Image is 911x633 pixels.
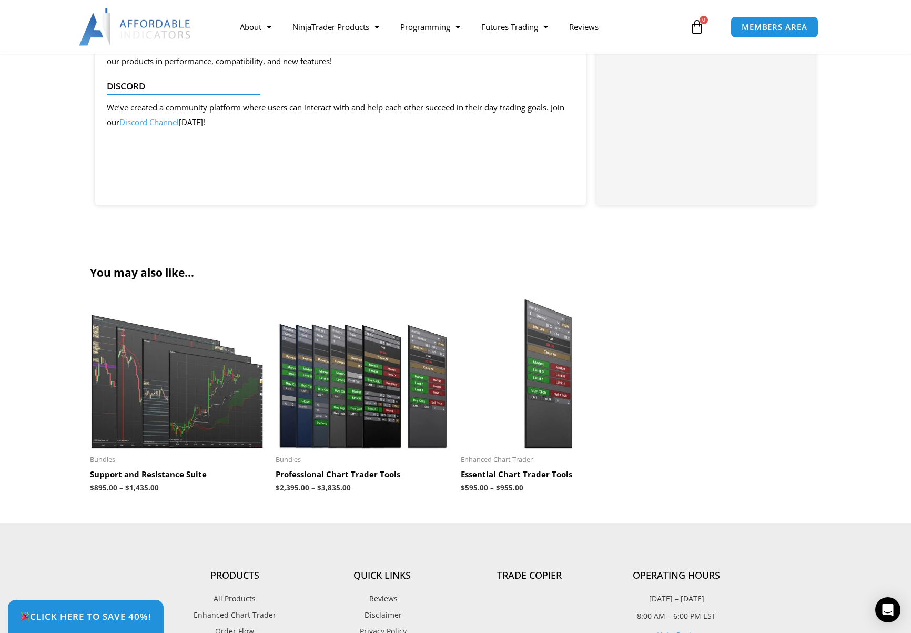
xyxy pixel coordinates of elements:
h4: Operating Hours [603,570,750,581]
span: $ [496,483,500,493]
a: Support and Resistance Suite [90,469,265,484]
a: MEMBERS AREA [731,16,818,38]
span: $ [125,483,129,493]
div: Open Intercom Messenger [875,597,900,622]
span: 0 [700,16,708,24]
h4: Products [161,570,308,581]
a: Programming [390,15,471,39]
span: $ [317,483,321,493]
span: $ [90,483,94,493]
h2: Support and Resistance Suite [90,469,265,480]
img: Support and Resistance Suite 1 | Affordable Indicators – NinjaTrader [90,298,265,449]
span: Bundles [90,455,265,464]
span: Reviews [367,592,398,606]
img: LogoAI | Affordable Indicators – NinjaTrader [79,8,192,46]
span: $ [461,483,465,493]
bdi: 3,835.00 [317,483,351,493]
a: About [229,15,282,39]
span: – [490,483,494,493]
span: – [119,483,123,493]
p: [DATE] – [DATE] [603,592,750,606]
span: All Products [214,592,256,606]
a: Futures Trading [471,15,559,39]
a: NinjaTrader Products [282,15,390,39]
a: 0 [674,12,720,42]
span: – [311,483,315,493]
h2: Professional Chart Trader Tools [276,469,451,480]
a: Reviews [308,592,456,606]
a: All Products [161,592,308,606]
a: 🎉Click Here to save 40%! [8,600,164,633]
bdi: 955.00 [496,483,523,493]
nav: Menu [229,15,687,39]
h2: Essential Chart Trader Tools [461,469,636,480]
img: ProfessionalToolsBundlePage | Affordable Indicators – NinjaTrader [276,298,451,449]
img: 🎉 [21,612,29,621]
bdi: 595.00 [461,483,488,493]
h2: You may also like… [90,266,821,280]
a: Reviews [559,15,609,39]
a: Discord Channel [119,117,179,127]
span: Bundles [276,455,451,464]
bdi: 1,435.00 [125,483,159,493]
h4: Discord [107,81,566,92]
img: Essential Chart Trader Tools | Affordable Indicators – NinjaTrader [461,298,636,449]
h4: Trade Copier [456,570,603,581]
span: Enhanced Chart Trader [461,455,636,464]
a: Professional Chart Trader Tools [276,469,451,484]
span: We’ve created a community platform where users can interact with and help each other succeed in t... [107,102,564,127]
bdi: 895.00 [90,483,117,493]
h4: Quick Links [308,570,456,581]
a: Essential Chart Trader Tools [461,469,636,484]
span: $ [276,483,280,493]
span: Click Here to save 40%! [20,612,151,621]
span: MEMBERS AREA [742,23,807,31]
bdi: 2,395.00 [276,483,309,493]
